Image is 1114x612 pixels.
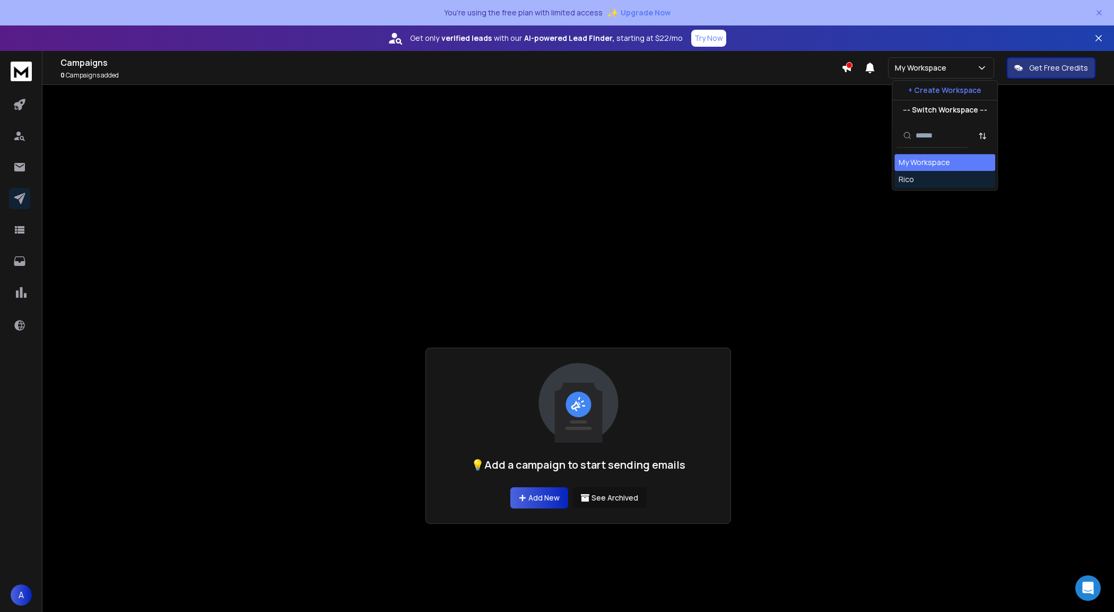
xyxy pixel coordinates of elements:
[691,30,726,47] button: Try Now
[903,105,987,115] p: --- Switch Workspace ---
[895,63,951,73] p: My Workspace
[60,71,65,80] span: 0
[892,81,997,100] button: + Create Workspace
[899,174,914,185] div: Rico
[694,33,723,44] p: Try Now
[908,85,981,96] p: + Create Workspace
[1075,575,1101,601] div: Open Intercom Messenger
[510,487,568,508] a: Add New
[899,157,950,168] div: My Workspace
[621,7,671,18] span: Upgrade Now
[60,56,841,69] h1: Campaigns
[607,5,619,20] span: ✨
[1007,57,1095,79] button: Get Free Credits
[524,33,614,44] strong: AI-powered Lead Finder,
[60,71,841,80] p: Campaigns added
[410,33,683,44] p: Get only with our starting at $22/mo
[471,458,685,472] h1: 💡Add a campaign to start sending emails
[1029,63,1088,73] p: Get Free Credits
[11,584,32,606] button: A
[972,125,993,146] button: Sort by Sort A-Z
[441,33,492,44] strong: verified leads
[572,487,647,508] button: See Archived
[444,7,603,18] p: You're using the free plan with limited access
[11,62,32,81] img: logo
[607,2,671,23] button: ✨Upgrade Now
